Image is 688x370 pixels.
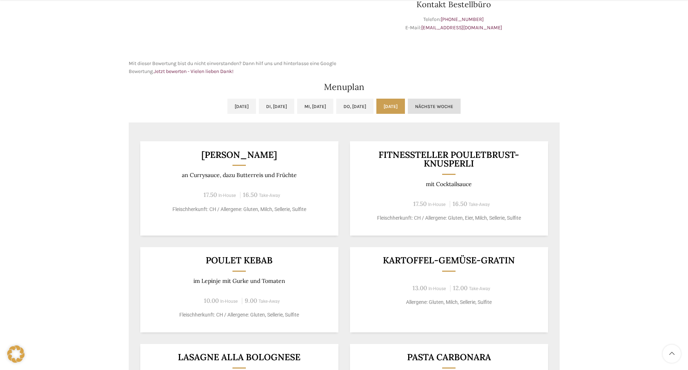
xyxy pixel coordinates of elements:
p: Telefon: E-Mail: [348,16,560,32]
span: Take-Away [469,286,490,291]
p: Fleischherkunft: CH / Allergene: Gluten, Milch, Sellerie, Sulfite [149,206,329,213]
span: 10.00 [204,297,219,305]
a: Di, [DATE] [259,99,294,114]
a: Do, [DATE] [336,99,373,114]
span: 9.00 [245,297,257,305]
h3: [PERSON_NAME] [149,150,329,159]
span: 16.50 [453,200,467,208]
span: Take-Away [259,193,280,198]
span: 17.50 [413,200,427,208]
span: In-House [428,202,446,207]
span: 16.50 [243,191,257,199]
p: Allergene: Gluten, Milch, Sellerie, Sulfite [359,298,539,306]
span: 17.50 [204,191,217,199]
p: Fleischherkunft: CH / Allergene: Gluten, Eier, Milch, Sellerie, Sulfite [359,214,539,222]
p: Fleischherkunft: CH / Allergene: Gluten, Sellerie, Sulfite [149,311,329,319]
a: [DATE] [376,99,405,114]
span: In-House [220,299,238,304]
a: [DATE] [227,99,256,114]
span: 12.00 [453,284,467,292]
h3: Poulet Kebab [149,256,329,265]
a: Mi, [DATE] [297,99,333,114]
a: Jetzt bewerten - Vielen lieben Dank! [154,68,234,74]
span: Take-Away [469,202,490,207]
span: In-House [428,286,446,291]
h3: Kartoffel-Gemüse-Gratin [359,256,539,265]
p: Mit dieser Bewertung bist du nicht einverstanden? Dann hilf uns und hinterlasse eine Google Bewer... [129,60,341,76]
h3: Pasta Carbonara [359,353,539,362]
h2: Menuplan [129,83,560,91]
a: [EMAIL_ADDRESS][DOMAIN_NAME] [421,25,502,31]
p: im Lepinje mit Gurke und Tomaten [149,277,329,284]
a: [PHONE_NUMBER] [441,16,484,22]
h3: Kontakt Bestellbüro [348,0,560,8]
span: 13.00 [413,284,427,292]
a: Scroll to top button [663,345,681,363]
span: In-House [218,193,236,198]
h3: Fitnessteller Pouletbrust-Knusperli [359,150,539,168]
p: mit Cocktailsauce [359,181,539,188]
a: Nächste Woche [408,99,461,114]
h3: Lasagne alla Bolognese [149,353,329,362]
p: an Currysauce, dazu Butterreis und Früchte [149,172,329,178]
span: Take-Away [258,299,280,304]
